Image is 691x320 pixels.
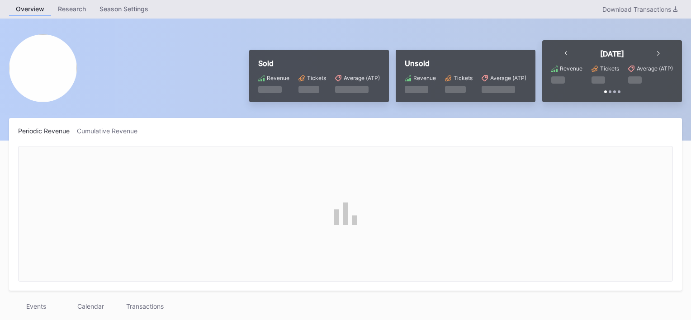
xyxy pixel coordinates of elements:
[413,75,436,81] div: Revenue
[344,75,380,81] div: Average (ATP)
[51,2,93,16] a: Research
[77,127,145,135] div: Cumulative Revenue
[637,65,673,72] div: Average (ATP)
[454,75,473,81] div: Tickets
[9,300,63,313] div: Events
[602,5,677,13] div: Download Transactions
[267,75,289,81] div: Revenue
[93,2,155,15] div: Season Settings
[18,127,77,135] div: Periodic Revenue
[600,65,619,72] div: Tickets
[490,75,526,81] div: Average (ATP)
[51,2,93,15] div: Research
[118,300,172,313] div: Transactions
[560,65,582,72] div: Revenue
[600,49,624,58] div: [DATE]
[307,75,326,81] div: Tickets
[9,2,51,16] a: Overview
[598,3,682,15] button: Download Transactions
[405,59,526,68] div: Unsold
[63,300,118,313] div: Calendar
[93,2,155,16] a: Season Settings
[258,59,380,68] div: Sold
